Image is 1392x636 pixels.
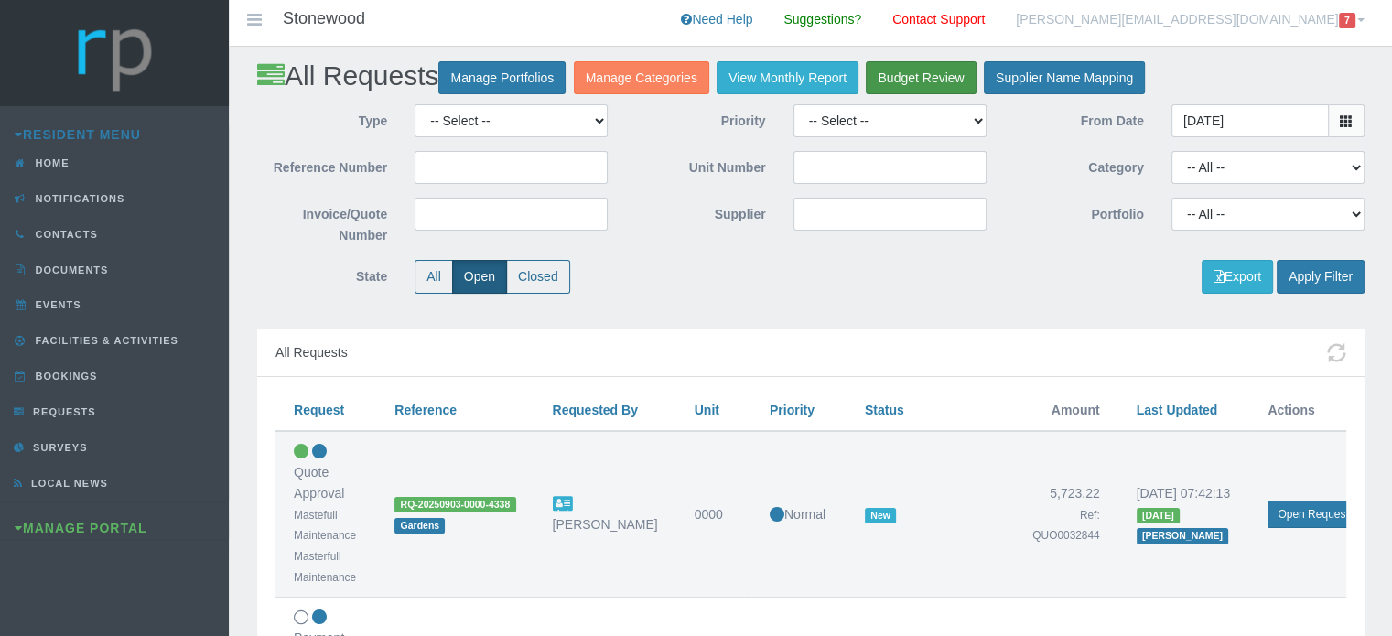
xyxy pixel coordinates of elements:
label: Closed [506,260,570,294]
td: [DATE] 07:42:13 [1118,431,1250,597]
a: Status [865,403,904,417]
a: Manage Categories [574,61,709,95]
label: Unit Number [621,151,779,178]
a: Resident Menu [15,127,141,142]
span: RQ-20250903-0000-4338 [394,497,515,512]
a: Manage Portfolios [438,61,566,95]
a: Budget Review [866,61,976,95]
h2: All Requests [257,60,1365,94]
span: New [865,508,896,523]
span: [DATE] [1137,508,1180,523]
small: Mastefull Maintenance [294,509,356,543]
span: Local News [27,478,108,489]
a: Last Updated [1137,403,1218,417]
a: Priority [770,403,815,417]
td: 0000 [676,431,751,597]
span: Gardens [394,518,445,534]
span: Actions [1268,403,1314,417]
label: All [415,260,453,294]
span: Home [31,157,70,168]
a: View Monthly Report [717,61,858,95]
button: Apply Filter [1277,260,1365,294]
label: Priority [621,104,779,132]
a: Unit [695,403,719,417]
button: Export [1202,260,1273,294]
td: Normal [751,431,847,597]
span: Amount [1052,403,1100,417]
a: Reference [394,403,457,417]
label: Reference Number [243,151,401,178]
label: State [243,260,401,287]
a: Request [294,403,344,417]
label: Open [452,260,507,294]
span: Requests [28,406,96,417]
a: Manage Portal [15,521,147,535]
label: Category [1000,151,1158,178]
label: Supplier [621,198,779,225]
label: Type [243,104,401,132]
span: 7 [1339,13,1355,28]
a: Requested By [553,403,638,417]
span: Surveys [28,442,87,453]
h4: Stonewood [283,10,365,28]
div: All Requests [257,329,1365,378]
span: Bookings [31,371,98,382]
label: From Date [1000,104,1158,132]
span: Events [31,299,81,310]
a: Open Request [1268,501,1358,528]
td: 5,723.22 [1014,431,1117,597]
span: Documents [31,264,109,275]
label: Portfolio [1000,198,1158,225]
span: Facilities & Activities [31,335,178,346]
small: Masterfull Maintenance [294,550,356,584]
span: Notifications [31,193,125,204]
span: Contacts [31,229,98,240]
span: [PERSON_NAME] [1137,528,1229,544]
td: Quote Approval [275,431,376,597]
label: Invoice/Quote Number [243,198,401,246]
a: Supplier Name Mapping [984,61,1145,95]
td: [PERSON_NAME] [534,431,676,597]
